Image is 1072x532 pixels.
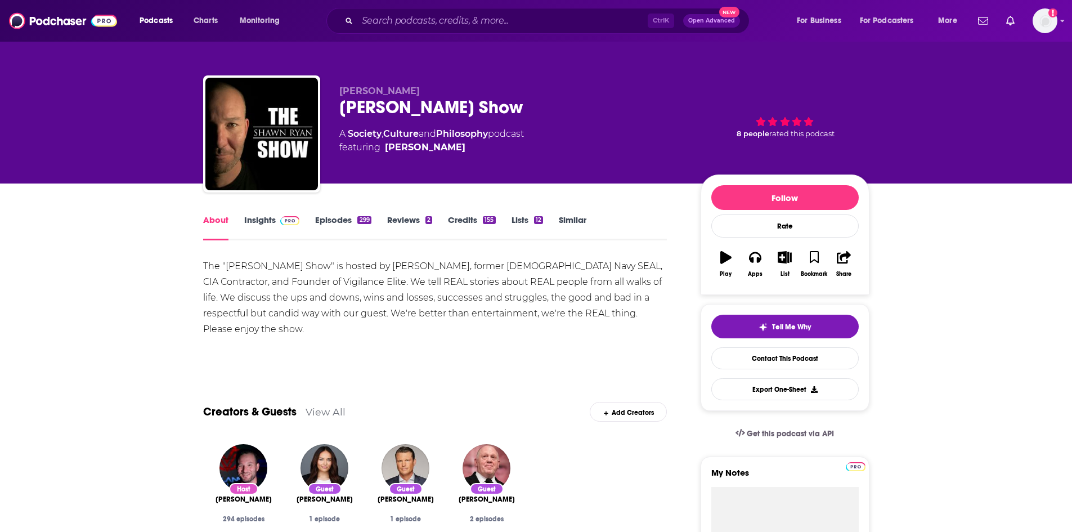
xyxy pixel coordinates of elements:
img: Podchaser - Follow, Share and Rate Podcasts [9,10,117,32]
button: Show profile menu [1033,8,1057,33]
span: Charts [194,13,218,29]
img: Podchaser Pro [846,462,865,471]
img: Podchaser Pro [280,216,300,225]
div: Add Creators [590,402,667,422]
span: Get this podcast via API [747,429,834,439]
button: Apps [741,244,770,284]
a: Pete Hegseth [378,495,434,504]
a: About [203,214,228,240]
div: Host [229,483,258,495]
div: Bookmark [801,271,827,278]
span: rated this podcast [769,129,835,138]
a: Credits155 [448,214,495,240]
img: Katarina Szulc [300,444,348,492]
div: A podcast [339,127,524,154]
div: Guest [389,483,423,495]
button: Open AdvancedNew [683,14,740,28]
div: 294 episodes [212,515,275,523]
div: 8 peoplerated this podcast [701,86,869,155]
div: Play [720,271,732,278]
span: [PERSON_NAME] [216,495,272,504]
span: Open Advanced [688,18,735,24]
span: Logged in as EJJackson [1033,8,1057,33]
a: View All [306,406,346,418]
div: Apps [748,271,762,278]
a: Shawn Ryan [385,141,465,154]
button: open menu [132,12,187,30]
button: Share [829,244,858,284]
a: Reviews2 [387,214,432,240]
button: Follow [711,185,859,210]
span: New [719,7,739,17]
a: Lists12 [512,214,543,240]
button: open menu [789,12,855,30]
button: Play [711,244,741,284]
a: Tom Homan [459,495,515,504]
div: 1 episode [293,515,356,523]
div: Rate [711,214,859,238]
button: Bookmark [800,244,829,284]
div: Guest [470,483,504,495]
div: The "[PERSON_NAME] Show" is hosted by [PERSON_NAME], former [DEMOGRAPHIC_DATA] Navy SEAL, CIA Con... [203,258,667,337]
span: For Podcasters [860,13,914,29]
div: 12 [534,216,543,224]
img: Tom Homan [463,444,510,492]
a: InsightsPodchaser Pro [244,214,300,240]
input: Search podcasts, credits, & more... [357,12,648,30]
a: Shawn Ryan [216,495,272,504]
span: Monitoring [240,13,280,29]
button: Export One-Sheet [711,378,859,400]
a: Culture [383,128,419,139]
div: 1 episode [374,515,437,523]
a: Show notifications dropdown [1002,11,1019,30]
button: open menu [930,12,971,30]
a: Similar [559,214,586,240]
span: For Business [797,13,841,29]
button: open menu [853,12,930,30]
span: Ctrl K [648,14,674,28]
img: Pete Hegseth [382,444,429,492]
button: List [770,244,799,284]
a: Get this podcast via API [726,420,844,448]
a: Contact This Podcast [711,347,859,369]
svg: Add a profile image [1048,8,1057,17]
div: 155 [483,216,495,224]
div: 2 episodes [455,515,518,523]
button: open menu [232,12,294,30]
img: Shawn Ryan [219,444,267,492]
div: Share [836,271,851,278]
img: User Profile [1033,8,1057,33]
img: tell me why sparkle [759,323,768,332]
div: 2 [425,216,432,224]
div: Search podcasts, credits, & more... [337,8,760,34]
a: Society [348,128,382,139]
a: Creators & Guests [203,405,297,419]
span: featuring [339,141,524,154]
span: Tell Me Why [772,323,811,332]
a: Show notifications dropdown [974,11,993,30]
button: tell me why sparkleTell Me Why [711,315,859,338]
span: Podcasts [140,13,173,29]
span: and [419,128,436,139]
img: Shawn Ryan Show [205,78,318,190]
span: [PERSON_NAME] [297,495,353,504]
div: 299 [357,216,371,224]
a: Episodes299 [315,214,371,240]
a: Charts [186,12,225,30]
span: [PERSON_NAME] [378,495,434,504]
span: 8 people [737,129,769,138]
span: [PERSON_NAME] [339,86,420,96]
span: , [382,128,383,139]
a: Pro website [846,461,865,471]
a: Philosophy [436,128,488,139]
a: Katarina Szulc [297,495,353,504]
div: Guest [308,483,342,495]
span: More [938,13,957,29]
div: List [781,271,790,278]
